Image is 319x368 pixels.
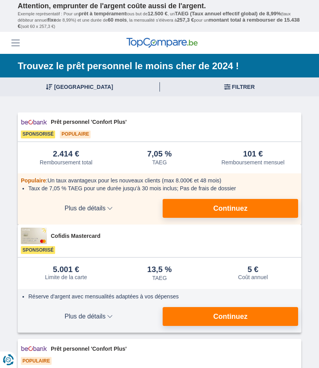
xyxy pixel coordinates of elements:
div: 5 € [247,265,258,273]
img: TopCompare [126,38,198,48]
div: 2.414 € [53,150,79,158]
span: Plus de détails [21,313,156,320]
button: Continuez [163,307,298,326]
span: 60 mois [108,17,127,23]
div: Coût annuel [238,274,268,280]
div: Remboursement mensuel [221,159,284,166]
span: Populaire [60,131,91,138]
div: 7,05 % [147,150,172,158]
img: pret personnel Beobank [21,116,47,129]
div: Remboursement total [40,159,93,166]
span: Filtrer [232,84,255,90]
button: Plus de détails [21,199,156,218]
div: TAEG [152,275,167,281]
span: Prêt personnel 'Confort Plus' [51,118,298,126]
img: pret personnel Cofidis CC [21,228,47,244]
div: TAEG [152,159,167,166]
li: Taux de 7,05 % TAEG pour une durée jusqu’à 30 mois inclus; Pas de frais de dossier [28,184,295,192]
span: Plus de détails [21,205,156,212]
span: Prêt personnel 'Confort Plus' [51,345,298,353]
span: Un taux avantageux pour les nouveaux clients (max 8.000€ et 48 mois) [48,177,221,184]
span: Populaire [21,177,46,184]
span: 12.500 € [148,11,168,17]
button: Plus de détails [21,307,156,326]
span: Sponsorisé [21,246,55,254]
button: Continuez [163,199,298,218]
div: 101 € [243,150,263,158]
span: Populaire [21,357,52,365]
span: Continuez [213,205,248,212]
img: pret personnel Beobank [21,342,47,355]
span: Sponsorisé [21,131,55,138]
h1: Trouvez le prêt personnel le moins cher de 2024 ! [18,60,301,72]
p: Exemple représentatif : Pour un tous but de , un (taux débiteur annuel de 8,99%) et une durée de ... [18,11,301,30]
div: : [21,177,298,184]
button: Menu [9,37,21,49]
span: prêt à tempérament [79,11,126,17]
span: Cofidis Mastercard [51,232,298,240]
span: Continuez [213,313,248,320]
li: Réserve d'argent avec mensualités adaptées à vos dépenses [28,293,295,300]
span: fixe [48,17,56,23]
div: Limite de la carte [45,274,87,280]
span: 257,3 € [177,17,194,23]
div: 5.001 € [53,265,79,273]
span: TAEG (Taux annuel effectif global) de 8,99% [175,11,281,17]
div: 13,5 % [147,265,172,274]
span: montant total à rembourser de 15.438 € [18,17,300,29]
p: Attention, emprunter de l'argent coûte aussi de l'argent. [18,2,301,11]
